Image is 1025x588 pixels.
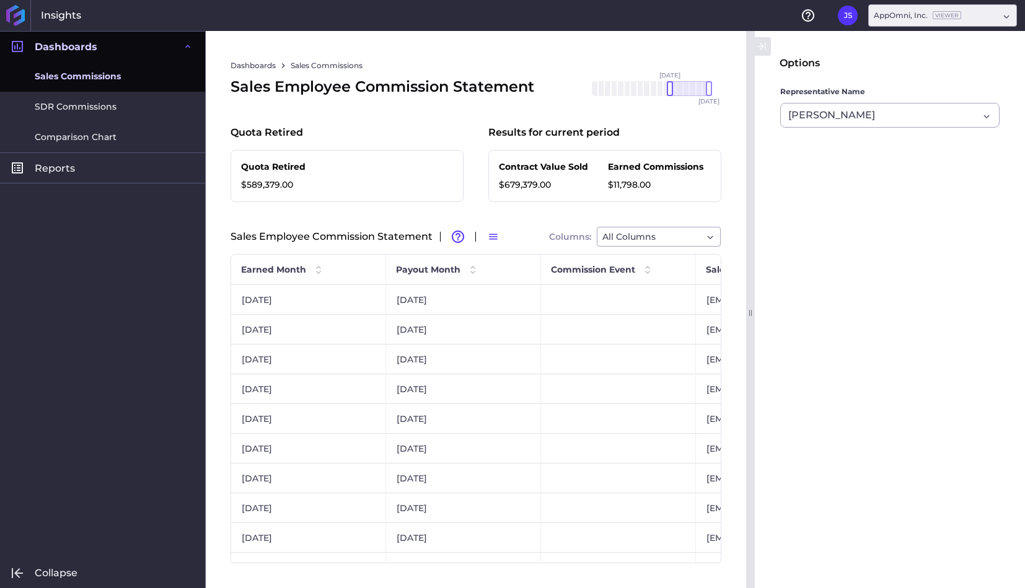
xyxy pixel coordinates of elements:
[35,40,97,53] span: Dashboards
[241,160,322,173] p: Quota Retired
[488,125,620,140] p: Results for current period
[386,344,541,374] div: [DATE]
[874,10,961,21] div: AppOmni, Inc.
[659,72,680,79] span: [DATE]
[499,178,588,191] p: $679,379.00
[780,86,865,98] span: Representative Name
[386,553,541,582] div: [DATE]
[231,493,386,522] div: [DATE]
[608,160,703,173] p: Earned Commissions
[291,60,363,71] a: Sales Commissions
[35,70,121,83] span: Sales Commissions
[231,374,386,403] div: [DATE]
[231,76,534,98] div: Sales Employee Commission Statement
[231,125,303,140] p: Quota Retired
[696,404,851,433] div: [EMAIL_ADDRESS][DOMAIN_NAME]
[35,100,117,113] span: SDR Commissions
[933,11,961,19] ins: Viewer
[549,232,591,241] span: Columns:
[386,374,541,403] div: [DATE]
[241,178,322,191] p: $589,379.00
[696,523,851,552] div: [EMAIL_ADDRESS][DOMAIN_NAME]
[35,162,75,175] span: Reports
[602,229,656,244] span: All Columns
[706,264,781,275] span: Sales Rep E-mail
[698,99,719,105] span: [DATE]
[231,285,386,314] div: [DATE]
[696,285,851,314] div: [EMAIL_ADDRESS][DOMAIN_NAME]
[798,6,818,25] button: Help
[838,6,858,25] button: User Menu
[386,463,541,493] div: [DATE]
[696,374,851,403] div: [EMAIL_ADDRESS][DOMAIN_NAME]
[386,493,541,522] div: [DATE]
[696,434,851,463] div: [EMAIL_ADDRESS][DOMAIN_NAME]
[231,227,721,247] div: Sales Employee Commission Statement
[386,315,541,344] div: [DATE]
[386,285,541,314] div: [DATE]
[231,404,386,433] div: [DATE]
[696,553,851,582] div: [EMAIL_ADDRESS][DOMAIN_NAME]
[231,315,386,344] div: [DATE]
[231,463,386,493] div: [DATE]
[386,434,541,463] div: [DATE]
[780,103,1000,128] div: Dropdown select
[386,523,541,552] div: [DATE]
[696,493,851,522] div: [EMAIL_ADDRESS][DOMAIN_NAME]
[597,227,721,247] div: Dropdown select
[35,566,77,579] span: Collapse
[551,264,635,275] span: Commission Event
[386,404,541,433] div: [DATE]
[696,344,851,374] div: [EMAIL_ADDRESS][DOMAIN_NAME]
[231,344,386,374] div: [DATE]
[788,108,875,123] span: [PERSON_NAME]
[499,160,588,173] p: Contract Value Sold
[35,131,117,144] span: Comparison Chart
[780,56,820,71] div: Options
[396,264,460,275] span: Payout Month
[231,434,386,463] div: [DATE]
[231,553,386,582] div: [DATE]
[696,463,851,493] div: [EMAIL_ADDRESS][DOMAIN_NAME]
[231,60,276,71] a: Dashboards
[608,178,703,191] p: $11,798.00
[868,4,1017,27] div: Dropdown select
[241,264,306,275] span: Earned Month
[696,315,851,344] div: [EMAIL_ADDRESS][DOMAIN_NAME]
[231,523,386,552] div: [DATE]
